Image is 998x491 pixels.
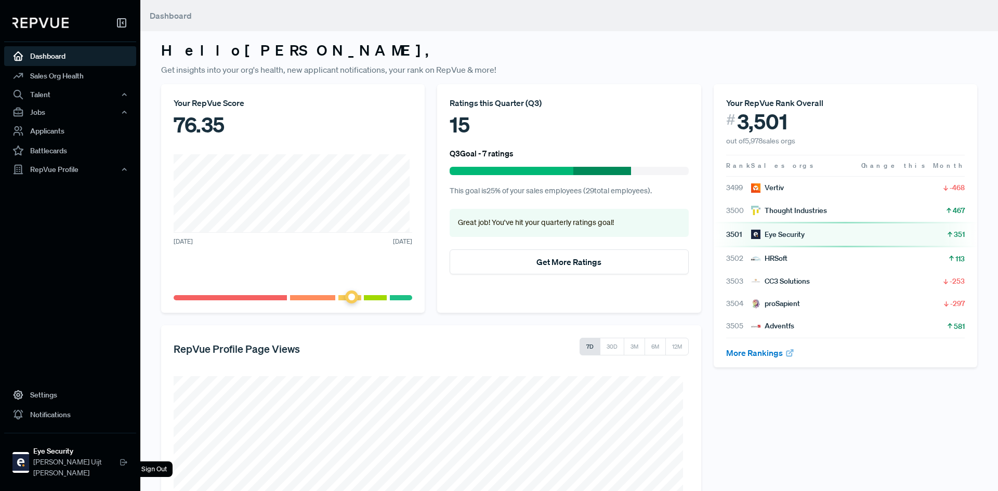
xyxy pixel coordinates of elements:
[954,229,965,240] span: 351
[726,98,823,108] span: Your RepVue Rank Overall
[726,161,751,170] span: Rank
[393,237,412,246] span: [DATE]
[751,276,760,286] img: CC3 Solutions
[600,338,624,355] button: 30D
[954,321,965,331] span: 581
[4,121,136,141] a: Applicants
[751,206,760,215] img: Thought Industries
[150,10,192,21] span: Dashboard
[645,338,666,355] button: 6M
[665,338,689,355] button: 12M
[161,42,977,59] h3: Hello [PERSON_NAME] ,
[450,149,514,158] h6: Q3 Goal - 7 ratings
[737,109,787,134] span: 3,501
[4,46,136,66] a: Dashboard
[751,161,815,170] span: Sales orgs
[4,405,136,424] a: Notifications
[4,161,136,178] button: RepVue Profile
[726,182,751,193] span: 3499
[4,66,136,86] a: Sales Org Health
[33,457,120,479] span: [PERSON_NAME] Uijt [PERSON_NAME]
[174,237,193,246] span: [DATE]
[751,205,827,216] div: Thought Industries
[751,254,760,263] img: HRSoft
[950,182,965,193] span: -468
[726,253,751,264] span: 3502
[33,446,120,457] strong: Eye Security
[751,182,784,193] div: Vertiv
[136,461,173,477] div: Sign Out
[751,322,760,331] img: Adventfs
[953,205,965,216] span: 467
[161,63,977,76] p: Get insights into your org's health, new applicant notifications, your rank on RepVue & more!
[950,276,965,286] span: -253
[450,249,688,274] button: Get More Ratings
[751,321,794,331] div: Adventfs
[726,229,751,240] span: 3501
[4,141,136,161] a: Battlecards
[4,103,136,121] button: Jobs
[4,86,136,103] button: Talent
[12,18,69,28] img: RepVue
[751,183,760,193] img: Vertiv
[624,338,645,355] button: 3M
[174,109,412,140] div: 76.35
[751,253,787,264] div: HRSoft
[174,342,300,355] h5: RepVue Profile Page Views
[726,136,795,145] span: out of 5,978 sales orgs
[726,205,751,216] span: 3500
[751,229,805,240] div: Eye Security
[751,276,810,287] div: CC3 Solutions
[955,254,965,264] span: 113
[751,299,760,309] img: proSapient
[751,298,800,309] div: proSapient
[4,385,136,405] a: Settings
[861,161,965,170] span: Change this Month
[751,230,760,239] img: Eye Security
[580,338,600,355] button: 7D
[450,97,688,109] div: Ratings this Quarter ( Q3 )
[726,298,751,309] span: 3504
[950,298,965,309] span: -297
[4,433,136,483] a: Eye SecurityEye Security[PERSON_NAME] Uijt [PERSON_NAME]Sign Out
[450,109,688,140] div: 15
[726,109,736,130] span: #
[726,348,795,358] a: More Rankings
[12,454,29,471] img: Eye Security
[726,321,751,331] span: 3505
[726,276,751,287] span: 3503
[450,185,688,197] p: This goal is 25 % of your sales employees ( 29 total employees).
[174,97,412,109] div: Your RepVue Score
[458,217,680,229] p: Great job! You've hit your quarterly ratings goal!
